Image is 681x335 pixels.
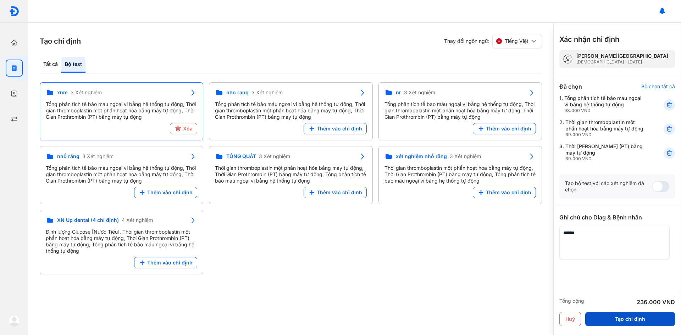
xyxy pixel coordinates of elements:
div: 236.000 VND [637,298,675,306]
span: Thêm vào chỉ định [317,125,362,132]
span: XN Up dental (4 chỉ định) [57,217,119,223]
div: Thời gian thromboplastin một phần hoạt hóa bằng máy tự động, Thời Gian Prothrombin (PT) bằng máy ... [384,165,536,184]
div: [DEMOGRAPHIC_DATA] - [DATE] [576,59,668,65]
button: Thêm vào chỉ định [304,187,367,198]
button: Thêm vào chỉ định [473,187,536,198]
img: logo [9,315,20,326]
div: Đã chọn [559,82,582,91]
div: 69.000 VND [565,156,646,162]
span: 3 Xét nghiệm [71,89,102,96]
span: Thêm vào chỉ định [147,189,193,196]
div: 3. [559,143,646,162]
button: Thêm vào chỉ định [473,123,536,134]
button: Tạo chỉ định [585,312,675,326]
button: Thêm vào chỉ định [134,187,197,198]
div: Bộ test [61,57,85,73]
span: Tiếng Việt [505,38,528,44]
div: Tổng phân tích tế bào máu ngoại vi bằng hệ thống tự động, Thời gian thromboplastin một phần hoạt ... [384,101,536,120]
div: 69.000 VND [565,132,646,138]
div: 2. [559,119,646,138]
span: Thêm vào chỉ định [486,125,531,132]
span: Thêm vào chỉ định [147,259,193,266]
button: Thêm vào chỉ định [304,123,367,134]
div: Định lượng Glucose [Nước Tiểu], Thời gian thromboplastin một phần hoạt hóa bằng máy tự động, Thời... [46,229,197,254]
div: Tổng phân tích tế bào máu ngoại vi bằng hệ thống tự động, Thời gian thromboplastin một phần hoạt ... [46,165,197,184]
button: Huỷ [559,312,581,326]
div: Thời gian thromboplastin một phần hoạt hóa bằng máy tự động [565,119,646,138]
div: Thời gian thromboplastin một phần hoạt hóa bằng máy tự động, Thời Gian Prothrombin (PT) bằng máy ... [215,165,366,184]
div: [PERSON_NAME][GEOGRAPHIC_DATA] [576,53,668,59]
span: 3 Xét nghiệm [82,153,113,160]
div: 1. [559,95,646,113]
div: Tổng phân tích tế bào máu ngoại vi bằng hệ thống tự động [564,95,646,113]
span: 3 Xét nghiệm [404,89,435,96]
span: 4 Xét nghiệm [122,217,153,223]
div: Tổng phân tích tế bào máu ngoại vi bằng hệ thống tự động, Thời gian thromboplastin một phần hoạt ... [46,101,197,120]
div: Tất cả [40,57,61,73]
span: Thêm vào chỉ định [317,189,362,196]
span: 3 Xét nghiệm [450,153,481,160]
span: TỔNG QUÁT [226,153,256,160]
div: Thay đổi ngôn ngữ: [444,34,542,48]
div: Ghi chú cho Diag & Bệnh nhân [559,213,675,222]
div: 98.000 VND [564,108,646,113]
span: 3 Xét nghiệm [251,89,283,96]
div: Thời [PERSON_NAME] (PT) bằng máy tự động [565,143,646,162]
h3: Tạo chỉ định [40,36,81,46]
button: Xóa [170,123,197,134]
span: xét nghiệm nhổ răng [396,153,447,160]
div: Bỏ chọn tất cả [641,83,675,90]
span: 3 Xét nghiệm [259,153,290,160]
span: nr [396,89,401,96]
div: Tạo bộ test với các xét nghiệm đã chọn [565,180,652,193]
span: xnm [57,89,68,96]
h3: Xác nhận chỉ định [559,34,619,44]
button: Thêm vào chỉ định [134,257,197,268]
span: nho rang [226,89,249,96]
div: Tổng cộng [559,298,584,306]
img: logo [9,6,20,17]
span: Xóa [183,125,193,132]
span: Thêm vào chỉ định [486,189,531,196]
span: nhổ răng [57,153,79,160]
div: Tổng phân tích tế bào máu ngoại vi bằng hệ thống tự động, Thời gian thromboplastin một phần hoạt ... [215,101,366,120]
